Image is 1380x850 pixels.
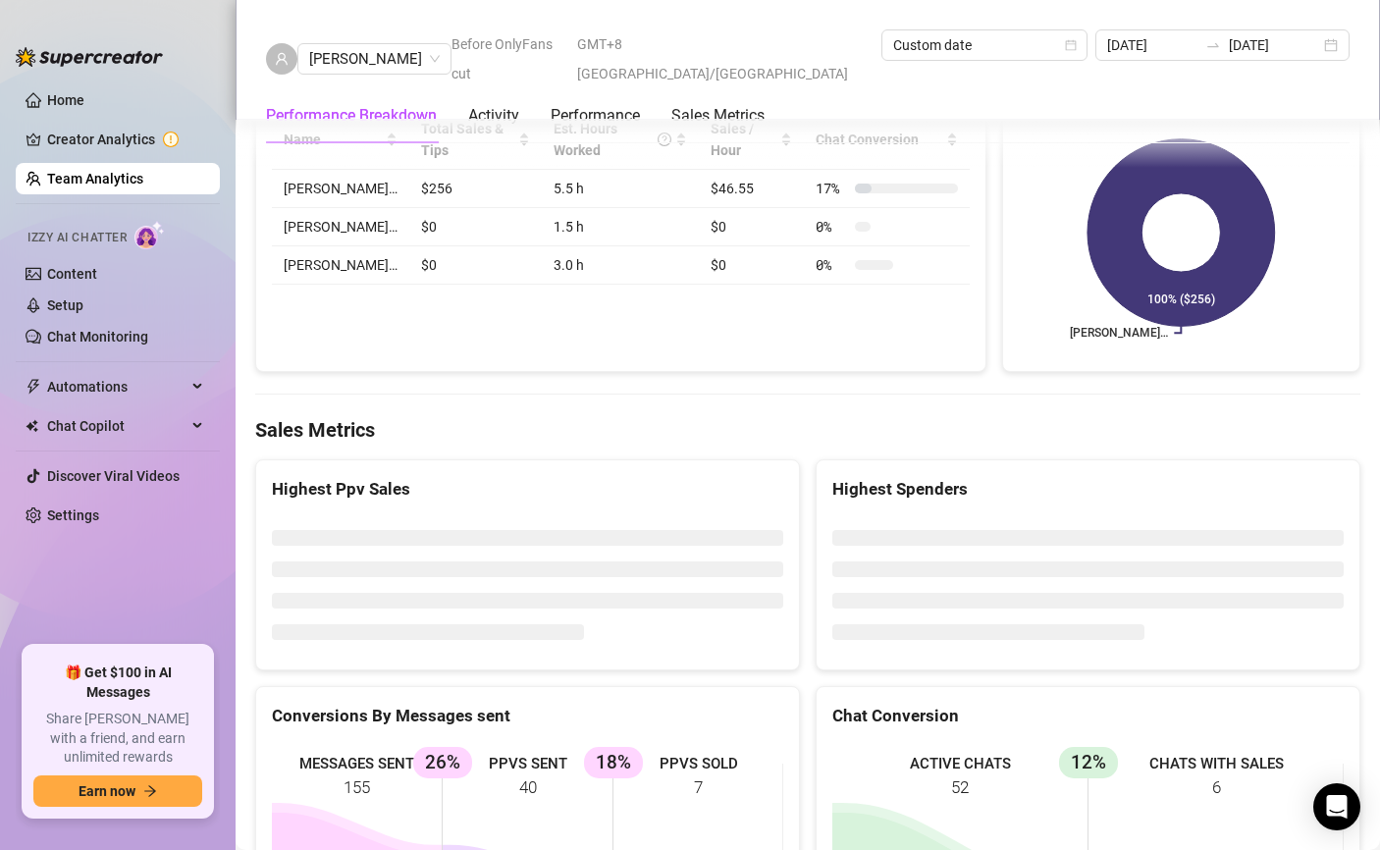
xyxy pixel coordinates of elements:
h4: Sales Metrics [255,416,375,444]
td: [PERSON_NAME]… [272,246,409,285]
div: Conversions By Messages sent [272,703,783,729]
img: AI Chatter [134,221,165,249]
span: 17 % [816,178,847,199]
td: $256 [409,170,542,208]
img: logo-BBDzfeDw.svg [16,47,163,67]
span: Share [PERSON_NAME] with a friend, and earn unlimited rewards [33,710,202,768]
span: swap-right [1205,37,1221,53]
td: $0 [699,208,804,246]
div: Performance Breakdown [266,104,437,128]
div: Highest Spenders [832,476,1344,503]
td: 3.0 h [542,246,699,285]
span: Before OnlyFans cut [451,29,565,88]
div: Activity [468,104,519,128]
span: Izzy AI Chatter [27,229,127,247]
a: Settings [47,507,99,523]
a: Home [47,92,84,108]
div: Chat Conversion [832,703,1344,729]
text: [PERSON_NAME]… [1071,326,1169,340]
span: Automations [47,371,186,402]
div: Highest Ppv Sales [272,476,783,503]
input: End date [1229,34,1320,56]
span: 🎁 Get $100 in AI Messages [33,664,202,702]
span: Custom date [893,30,1076,60]
td: 5.5 h [542,170,699,208]
button: Earn nowarrow-right [33,775,202,807]
td: $0 [699,246,804,285]
div: Sales Metrics [671,104,765,128]
span: Earn now [79,783,135,799]
span: Chat Copilot [47,410,186,442]
img: Chat Copilot [26,419,38,433]
span: 0 % [816,216,847,238]
a: Setup [47,297,83,313]
span: user [275,52,289,66]
td: $46.55 [699,170,804,208]
a: Creator Analytics exclamation-circle [47,124,204,155]
div: Open Intercom Messenger [1313,783,1360,830]
input: Start date [1107,34,1198,56]
div: Performance [551,104,640,128]
td: [PERSON_NAME]… [272,170,409,208]
td: 1.5 h [542,208,699,246]
span: arrow-right [143,784,157,798]
td: $0 [409,208,542,246]
span: thunderbolt [26,379,41,395]
span: Chloe Louise [309,44,440,74]
a: Discover Viral Videos [47,468,180,484]
span: GMT+8 [GEOGRAPHIC_DATA]/[GEOGRAPHIC_DATA] [577,29,870,88]
a: Content [47,266,97,282]
a: Chat Monitoring [47,329,148,345]
span: calendar [1065,39,1077,51]
a: Team Analytics [47,171,143,186]
td: $0 [409,246,542,285]
span: 0 % [816,254,847,276]
span: to [1205,37,1221,53]
td: [PERSON_NAME]… [272,208,409,246]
